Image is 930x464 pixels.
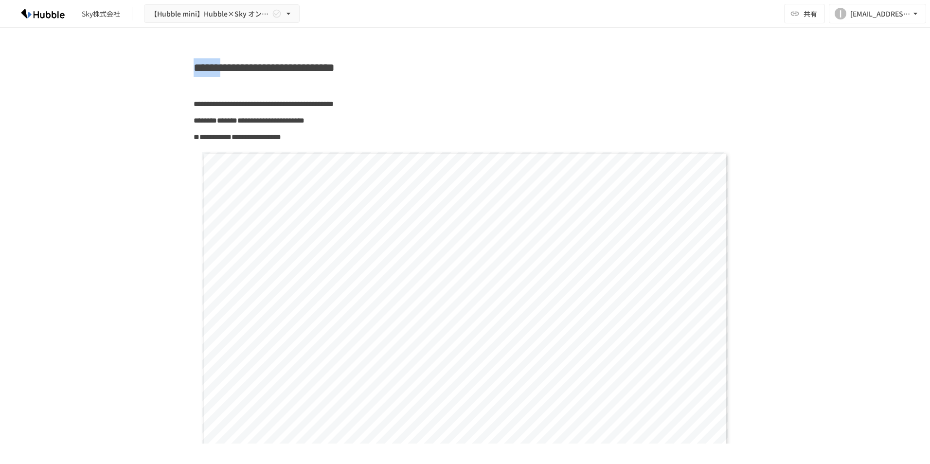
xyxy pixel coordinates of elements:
[82,9,120,19] div: Sky株式会社
[194,148,736,452] div: Page 1
[829,4,926,23] button: I[EMAIL_ADDRESS][DOMAIN_NAME]
[835,8,846,19] div: I
[144,4,300,23] button: 【Hubble mini】Hubble×Sky オンボーディングプロジェクト
[784,4,825,23] button: 共有
[12,6,74,21] img: HzDRNkGCf7KYO4GfwKnzITak6oVsp5RHeZBEM1dQFiQ
[850,8,911,20] div: [EMAIL_ADDRESS][DOMAIN_NAME]
[804,8,817,19] span: 共有
[150,8,270,20] span: 【Hubble mini】Hubble×Sky オンボーディングプロジェクト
